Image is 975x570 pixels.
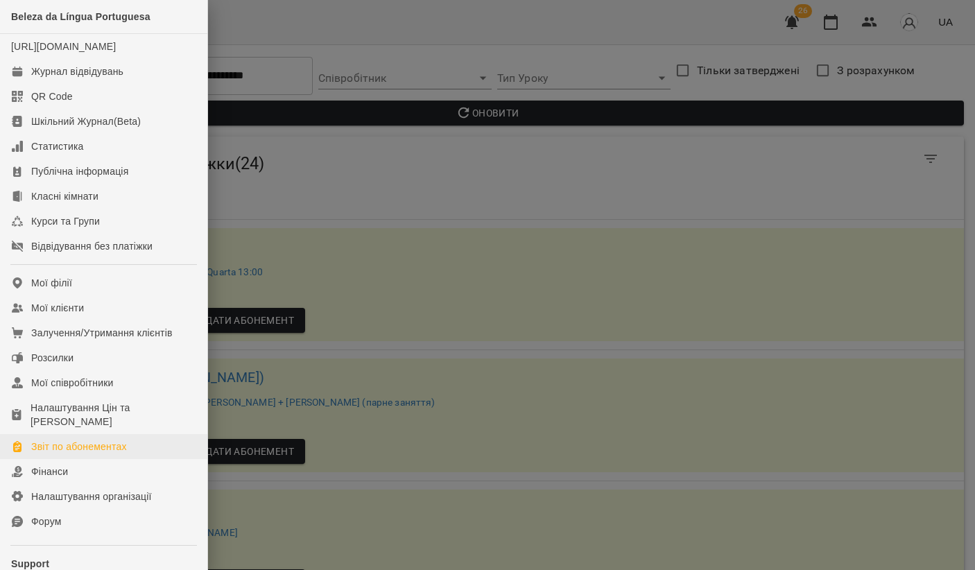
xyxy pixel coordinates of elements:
div: Форум [31,515,62,528]
div: Статистика [31,139,84,153]
div: Публічна інформація [31,164,128,178]
a: [URL][DOMAIN_NAME] [11,41,116,52]
div: Фінанси [31,465,68,478]
div: Звіт по абонементах [31,440,127,454]
div: Курси та Групи [31,214,100,228]
div: Мої співробітники [31,376,114,390]
div: Налаштування Цін та [PERSON_NAME] [31,401,196,429]
div: Журнал відвідувань [31,64,123,78]
div: QR Code [31,89,73,103]
div: Залучення/Утримання клієнтів [31,326,173,340]
div: Класні кімнати [31,189,98,203]
div: Шкільний Журнал(Beta) [31,114,141,128]
div: Мої клієнти [31,301,84,315]
div: Мої філії [31,276,72,290]
div: Налаштування організації [31,490,152,503]
span: Beleza da Língua Portuguesa [11,11,150,22]
div: Відвідування без платіжки [31,239,153,253]
div: Розсилки [31,351,74,365]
